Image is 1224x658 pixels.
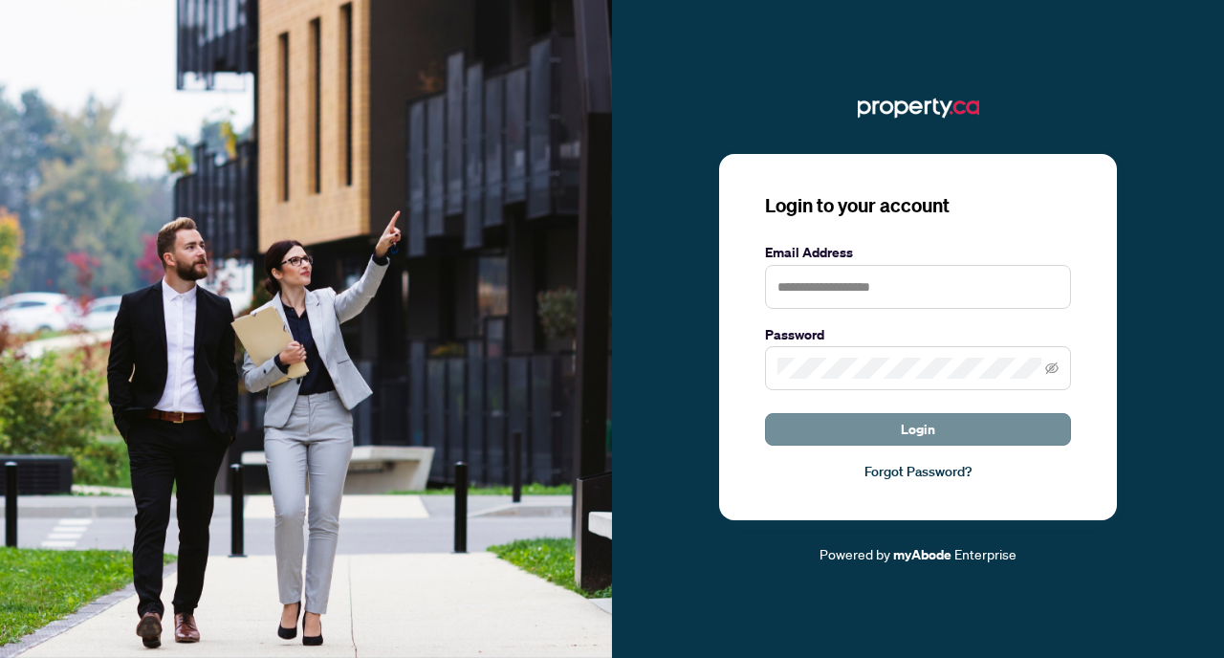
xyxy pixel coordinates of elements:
[820,545,890,562] span: Powered by
[954,545,1016,562] span: Enterprise
[901,414,935,445] span: Login
[858,93,979,123] img: ma-logo
[765,192,1071,219] h3: Login to your account
[893,544,951,565] a: myAbode
[765,461,1071,482] a: Forgot Password?
[765,242,1071,263] label: Email Address
[765,413,1071,446] button: Login
[765,324,1071,345] label: Password
[1045,362,1059,375] span: eye-invisible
